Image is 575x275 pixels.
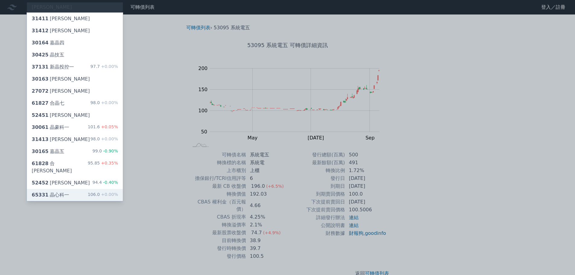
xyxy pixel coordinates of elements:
[100,64,118,69] span: +0.00%
[32,180,49,186] span: 52452
[100,192,118,197] span: +0.00%
[27,109,123,121] a: 52451[PERSON_NAME]
[91,63,118,71] div: 97.7
[32,124,69,131] div: 晶豪科一
[27,97,123,109] a: 61827合晶七 98.0+0.00%
[91,100,118,107] div: 98.0
[32,15,90,22] div: [PERSON_NAME]
[27,189,123,201] a: 65331晶心科一 106.0+0.00%
[27,49,123,61] a: 30425晶技五
[100,161,118,165] span: +0.35%
[32,160,88,174] div: 合[PERSON_NAME]
[32,16,49,21] span: 31411
[32,75,90,83] div: [PERSON_NAME]
[88,191,118,199] div: 106.0
[88,160,118,174] div: 95.85
[32,136,90,143] div: [PERSON_NAME]
[27,37,123,49] a: 30164嘉晶四
[102,149,118,153] span: -0.90%
[27,85,123,97] a: 27072[PERSON_NAME]
[27,73,123,85] a: 30163[PERSON_NAME]
[32,39,64,46] div: 嘉晶四
[32,40,49,46] span: 30164
[32,28,49,34] span: 31412
[27,158,123,177] a: 61828合[PERSON_NAME] 95.85+0.35%
[88,124,118,131] div: 101.6
[27,13,123,25] a: 31411[PERSON_NAME]
[27,133,123,145] a: 31413[PERSON_NAME] 98.0+0.00%
[32,179,90,187] div: [PERSON_NAME]
[32,76,49,82] span: 30163
[27,121,123,133] a: 30061晶豪科一 101.6+0.05%
[32,161,49,166] span: 61828
[32,63,74,71] div: 新晶投控一
[32,27,90,34] div: [PERSON_NAME]
[92,179,118,187] div: 94.4
[32,124,49,130] span: 30061
[100,136,118,141] span: +0.00%
[27,145,123,158] a: 30165嘉晶五 99.0-0.90%
[32,149,49,154] span: 30165
[32,100,64,107] div: 合晶七
[91,136,118,143] div: 98.0
[32,112,49,118] span: 52451
[32,100,49,106] span: 61827
[27,61,123,73] a: 37131新晶投控一 97.7+0.00%
[92,148,118,155] div: 99.0
[27,177,123,189] a: 52452[PERSON_NAME] 94.4-0.40%
[32,192,49,198] span: 65331
[32,112,90,119] div: [PERSON_NAME]
[32,52,49,58] span: 30425
[32,88,90,95] div: [PERSON_NAME]
[32,191,69,199] div: 晶心科一
[100,100,118,105] span: +0.00%
[32,51,64,59] div: 晶技五
[32,148,64,155] div: 嘉晶五
[32,136,49,142] span: 31413
[32,88,49,94] span: 27072
[100,124,118,129] span: +0.05%
[32,64,49,70] span: 37131
[27,25,123,37] a: 31412[PERSON_NAME]
[102,180,118,185] span: -0.40%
